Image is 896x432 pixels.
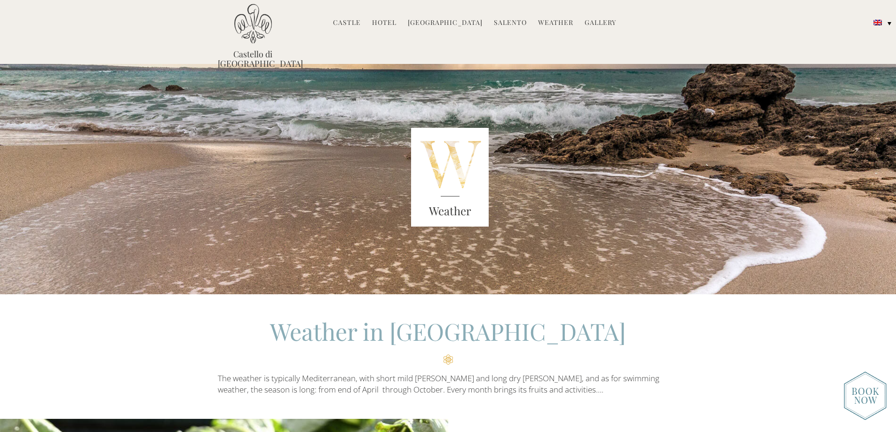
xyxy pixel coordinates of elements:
[411,203,489,220] h3: Weather
[408,18,483,29] a: [GEOGRAPHIC_DATA]
[411,128,489,227] img: Unknown-2.png
[218,373,679,396] p: The weather is typically Mediterranean, with short mild [PERSON_NAME] and long dry [PERSON_NAME],...
[538,18,573,29] a: Weather
[873,20,882,25] img: English
[218,49,288,68] a: Castello di [GEOGRAPHIC_DATA]
[218,315,679,365] h2: Weather in [GEOGRAPHIC_DATA]
[372,18,396,29] a: Hotel
[585,18,616,29] a: Gallery
[494,18,527,29] a: Salento
[333,18,361,29] a: Castle
[234,4,272,44] img: Castello di Ugento
[844,371,887,420] img: new-booknow.png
